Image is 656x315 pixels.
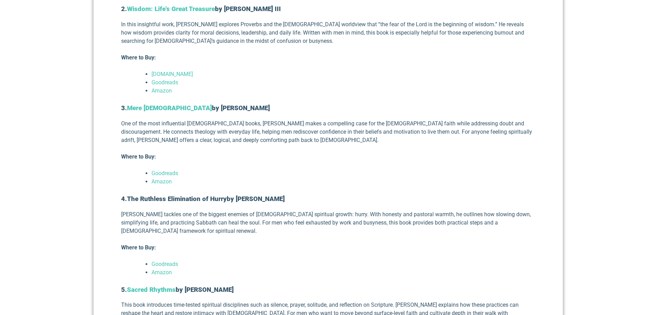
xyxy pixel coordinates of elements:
[121,5,127,13] strong: 2.
[212,104,270,112] strong: by [PERSON_NAME]
[121,244,156,251] strong: Where to Buy:
[121,195,127,203] strong: 4.
[121,120,535,144] p: One of the most influential [DEMOGRAPHIC_DATA] books, [PERSON_NAME] makes a compelling case for t...
[127,286,176,294] a: Sacred Rhythms
[127,5,215,13] a: Wisdom: Life’s Great Treasure
[176,286,234,294] strong: by [PERSON_NAME]
[121,210,535,235] p: [PERSON_NAME] tackles one of the biggest enemies of [DEMOGRAPHIC_DATA] spiritual growth: hurry. W...
[227,195,285,203] strong: by [PERSON_NAME]
[127,195,227,203] a: The Ruthless Elimination of Hurry
[121,54,156,61] strong: Where to Buy:
[151,170,178,176] a: Goodreads
[215,5,281,13] strong: by [PERSON_NAME] III
[121,104,127,112] strong: 3.
[151,79,178,86] a: Goodreads
[121,286,127,294] strong: 5.
[151,71,193,77] a: [DOMAIN_NAME]
[127,104,212,112] a: Mere [DEMOGRAPHIC_DATA]
[121,153,156,160] strong: Where to Buy:
[151,178,172,185] a: Amazon
[121,20,535,45] p: In this insightful work, [PERSON_NAME] explores Proverbs and the [DEMOGRAPHIC_DATA] worldview tha...
[151,269,172,276] a: Amazon
[151,87,172,94] a: Amazon
[151,261,178,267] a: Goodreads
